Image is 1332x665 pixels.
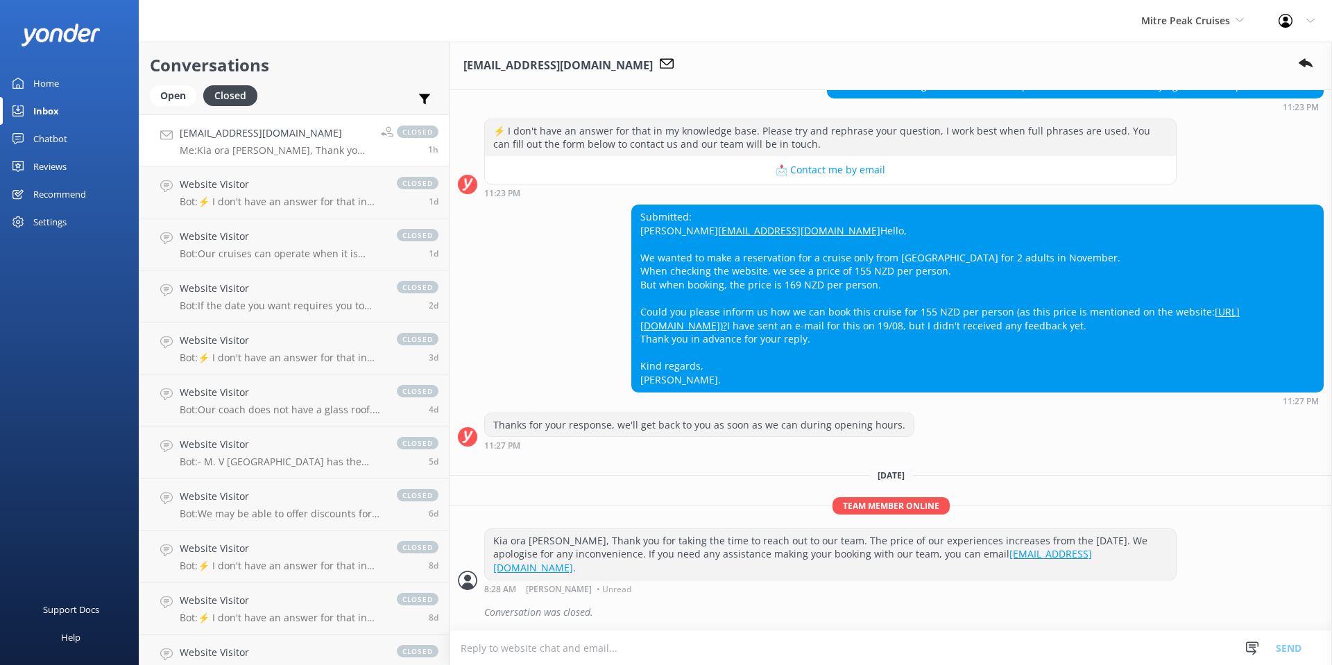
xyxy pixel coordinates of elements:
[139,114,449,166] a: [EMAIL_ADDRESS][DOMAIN_NAME]Me:Kia ora [PERSON_NAME], Thank you for taking the time to reach out ...
[397,333,438,345] span: closed
[526,585,592,594] span: [PERSON_NAME]
[429,456,438,467] span: Aug 23 2025 11:26am (UTC +12:00) Pacific/Auckland
[718,224,880,237] a: [EMAIL_ADDRESS][DOMAIN_NAME]
[180,333,383,348] h4: Website Visitor
[428,144,438,155] span: Aug 29 2025 08:28am (UTC +12:00) Pacific/Auckland
[180,593,383,608] h4: Website Visitor
[832,497,950,515] span: Team member online
[632,205,1323,392] div: Submitted: [PERSON_NAME] Hello, We wanted to make a reservation for a cruise only from [GEOGRAPHI...
[180,437,383,452] h4: Website Visitor
[429,508,438,519] span: Aug 23 2025 08:10am (UTC +12:00) Pacific/Auckland
[827,102,1324,112] div: Aug 28 2025 11:23pm (UTC +12:00) Pacific/Auckland
[180,541,383,556] h4: Website Visitor
[150,52,438,78] h2: Conversations
[429,300,438,311] span: Aug 26 2025 08:00pm (UTC +12:00) Pacific/Auckland
[640,305,1240,332] a: [URL][DOMAIN_NAME])?
[139,426,449,478] a: Website VisitorBot:- M. V [GEOGRAPHIC_DATA] has the capacity for 60 passengers. - M. V [GEOGRAPHI...
[180,489,383,504] h4: Website Visitor
[180,508,383,520] p: Bot: We may be able to offer discounts for groups depending on size. Please contact our team dire...
[485,413,914,437] div: Thanks for your response, we'll get back to you as soon as we can during opening hours.
[180,612,383,624] p: Bot: ⚡ I don't have an answer for that in my knowledge base. Please try and rephrase your questio...
[484,440,914,450] div: Aug 28 2025 11:27pm (UTC +12:00) Pacific/Auckland
[180,300,383,312] p: Bot: If the date you want requires you to call, please contact us directly at [PHONE_NUMBER] or [...
[397,385,438,397] span: closed
[597,585,631,594] span: • Unread
[397,645,438,657] span: closed
[493,547,1092,574] a: [EMAIL_ADDRESS][DOMAIN_NAME]
[485,529,1176,580] div: Kia ora [PERSON_NAME], Thank you for taking the time to reach out to our team. The price of our e...
[397,437,438,449] span: closed
[631,396,1324,406] div: Aug 28 2025 11:27pm (UTC +12:00) Pacific/Auckland
[43,596,99,623] div: Support Docs
[150,87,203,103] a: Open
[463,57,653,75] h3: [EMAIL_ADDRESS][DOMAIN_NAME]
[397,541,438,553] span: closed
[139,166,449,218] a: Website VisitorBot:⚡ I don't have an answer for that in my knowledge base. Please try and rephras...
[21,24,101,46] img: yonder-white-logo.png
[33,125,67,153] div: Chatbot
[397,281,438,293] span: closed
[139,478,449,530] a: Website VisitorBot:We may be able to offer discounts for groups depending on size. Please contact...
[429,560,438,571] span: Aug 20 2025 06:50pm (UTC +12:00) Pacific/Auckland
[180,196,383,208] p: Bot: ⚡ I don't have an answer for that in my knowledge base. Please try and rephrase your questio...
[869,469,913,481] span: [DATE]
[180,645,383,660] h4: Website Visitor
[139,270,449,322] a: Website VisitorBot:If the date you want requires you to call, please contact us directly at [PHON...
[484,601,1324,624] div: Conversation was closed.
[429,404,438,415] span: Aug 24 2025 11:23pm (UTC +12:00) Pacific/Auckland
[180,352,383,364] p: Bot: ⚡ I don't have an answer for that in my knowledge base. Please try and rephrase your questio...
[397,489,438,501] span: closed
[139,582,449,634] a: Website VisitorBot:⚡ I don't have an answer for that in my knowledge base. Please try and rephras...
[1141,14,1230,27] span: Mitre Peak Cruises
[485,119,1176,156] div: ⚡ I don't have an answer for that in my knowledge base. Please try and rephrase your question, I ...
[484,442,520,450] strong: 11:27 PM
[61,623,80,651] div: Help
[203,85,257,106] div: Closed
[485,156,1176,184] button: 📩 Contact me by email
[180,560,383,572] p: Bot: ⚡ I don't have an answer for that in my knowledge base. Please try and rephrase your questio...
[484,584,1177,594] div: Aug 29 2025 08:28am (UTC +12:00) Pacific/Auckland
[150,85,196,106] div: Open
[180,456,383,468] p: Bot: - M. V [GEOGRAPHIC_DATA] has the capacity for 60 passengers. - M. V [GEOGRAPHIC_DATA] has th...
[139,374,449,426] a: Website VisitorBot:Our coach does not have a glass roof. Our coaches are modern Mercedes vans wit...
[397,126,438,138] span: closed
[180,404,383,416] p: Bot: Our coach does not have a glass roof. Our coaches are modern Mercedes vans with panoramic wi...
[397,229,438,241] span: closed
[429,352,438,363] span: Aug 25 2025 11:39am (UTC +12:00) Pacific/Auckland
[397,593,438,605] span: closed
[484,585,516,594] strong: 8:28 AM
[180,126,370,141] h4: [EMAIL_ADDRESS][DOMAIN_NAME]
[139,322,449,374] a: Website VisitorBot:⚡ I don't have an answer for that in my knowledge base. Please try and rephras...
[180,229,383,244] h4: Website Visitor
[484,189,520,198] strong: 11:23 PM
[1283,397,1319,406] strong: 11:27 PM
[1283,103,1319,112] strong: 11:23 PM
[397,177,438,189] span: closed
[33,180,86,208] div: Recommend
[33,153,67,180] div: Reviews
[429,248,438,259] span: Aug 27 2025 04:49pm (UTC +12:00) Pacific/Auckland
[458,601,1324,624] div: 2025-08-28T20:28:07.414
[180,385,383,400] h4: Website Visitor
[180,281,383,296] h4: Website Visitor
[429,196,438,207] span: Aug 28 2025 08:00am (UTC +12:00) Pacific/Auckland
[139,218,449,270] a: Website VisitorBot:Our cruises can operate when it is raining. However, if there are severe weath...
[33,97,59,125] div: Inbox
[33,69,59,97] div: Home
[139,530,449,582] a: Website VisitorBot:⚡ I don't have an answer for that in my knowledge base. Please try and rephras...
[484,188,1177,198] div: Aug 28 2025 11:23pm (UTC +12:00) Pacific/Auckland
[180,144,370,157] p: Me: Kia ora [PERSON_NAME], Thank you for taking the time to reach out to our team. The price of o...
[180,177,383,192] h4: Website Visitor
[203,87,264,103] a: Closed
[33,208,67,236] div: Settings
[180,248,383,260] p: Bot: Our cruises can operate when it is raining. However, if there are severe weather conditions,...
[429,612,438,623] span: Aug 20 2025 03:17pm (UTC +12:00) Pacific/Auckland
